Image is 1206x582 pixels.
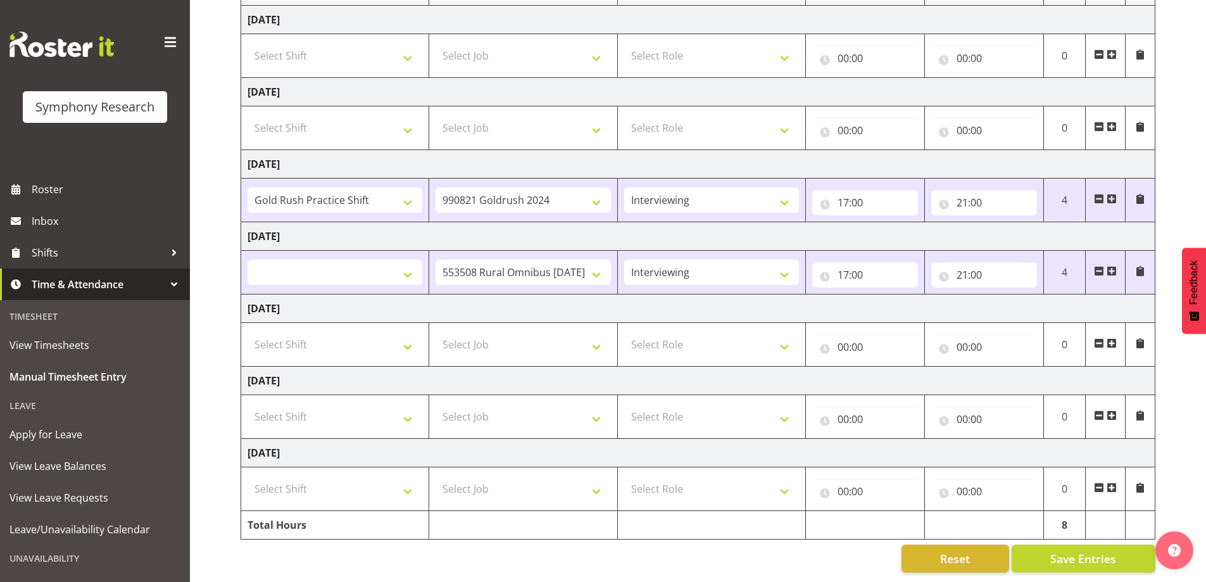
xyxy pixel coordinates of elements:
span: Inbox [32,212,184,231]
td: 4 [1043,251,1086,294]
td: [DATE] [241,78,1155,106]
div: Symphony Research [35,98,154,117]
input: Click to select... [812,46,918,71]
td: 0 [1043,395,1086,439]
span: Reset [940,550,970,567]
button: Feedback - Show survey [1182,248,1206,334]
input: Click to select... [812,334,918,360]
span: View Leave Balances [9,457,180,476]
a: View Leave Balances [3,450,187,482]
td: 0 [1043,34,1086,78]
input: Click to select... [931,479,1037,504]
a: View Leave Requests [3,482,187,514]
input: Click to select... [931,190,1037,215]
span: Manual Timesheet Entry [9,367,180,386]
span: Feedback [1188,260,1200,305]
span: Apply for Leave [9,425,180,444]
span: View Timesheets [9,336,180,355]
input: Click to select... [812,190,918,215]
input: Click to select... [931,334,1037,360]
td: 4 [1043,179,1086,222]
td: [DATE] [241,6,1155,34]
td: [DATE] [241,150,1155,179]
a: Manual Timesheet Entry [3,361,187,393]
span: View Leave Requests [9,488,180,507]
td: 8 [1043,511,1086,540]
input: Click to select... [812,262,918,288]
input: Click to select... [812,479,918,504]
td: 0 [1043,467,1086,511]
input: Click to select... [931,118,1037,143]
a: Apply for Leave [3,419,187,450]
button: Save Entries [1012,545,1155,573]
td: [DATE] [241,439,1155,467]
div: Timesheet [3,303,187,329]
td: [DATE] [241,367,1155,395]
td: 0 [1043,106,1086,150]
div: Unavailability [3,545,187,571]
span: Time & Attendance [32,275,165,294]
img: Rosterit website logo [9,32,114,57]
span: Roster [32,180,184,199]
img: help-xxl-2.png [1168,544,1181,557]
span: Leave/Unavailability Calendar [9,520,180,539]
td: [DATE] [241,294,1155,323]
input: Click to select... [931,46,1037,71]
span: Save Entries [1050,550,1116,567]
button: Reset [901,545,1009,573]
a: View Timesheets [3,329,187,361]
div: Leave [3,393,187,419]
input: Click to select... [931,407,1037,432]
td: 0 [1043,323,1086,367]
input: Click to select... [812,407,918,432]
a: Leave/Unavailability Calendar [3,514,187,545]
td: [DATE] [241,222,1155,251]
td: Total Hours [241,511,429,540]
span: Shifts [32,243,165,262]
input: Click to select... [931,262,1037,288]
input: Click to select... [812,118,918,143]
